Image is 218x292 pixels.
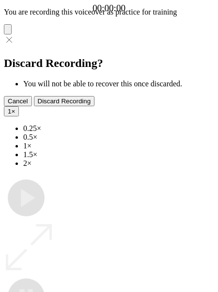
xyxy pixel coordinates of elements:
span: 1 [8,108,11,115]
li: 1.5× [23,150,214,159]
li: 0.5× [23,133,214,142]
li: You will not be able to recover this once discarded. [23,80,214,88]
li: 1× [23,142,214,150]
h2: Discard Recording? [4,57,214,70]
button: Cancel [4,96,32,106]
a: 00:00:00 [93,3,125,14]
button: Discard Recording [34,96,95,106]
li: 0.25× [23,124,214,133]
p: You are recording this voiceover as practice for training [4,8,214,16]
button: 1× [4,106,19,116]
li: 2× [23,159,214,168]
